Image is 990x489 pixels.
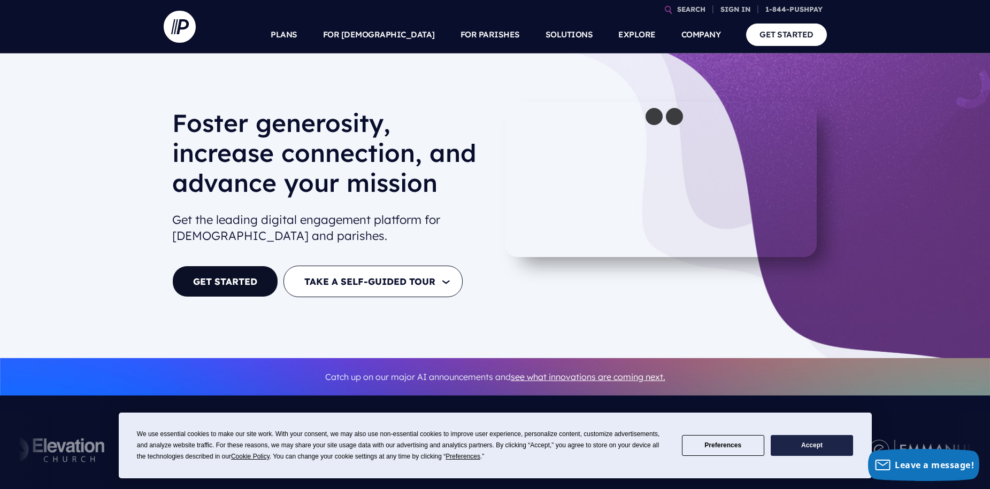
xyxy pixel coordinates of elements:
[283,266,463,297] button: TAKE A SELF-GUIDED TOUR
[511,371,665,382] a: see what innovations are coming next.
[895,459,974,471] span: Leave a message!
[323,16,435,53] a: FOR [DEMOGRAPHIC_DATA]
[231,453,270,460] span: Cookie Policy
[137,429,669,462] div: We use essential cookies to make our site work. With your consent, we may also use non-essential ...
[681,16,721,53] a: COMPANY
[172,108,487,206] h1: Foster generosity, increase connection, and advance your mission
[446,453,480,460] span: Preferences
[461,16,520,53] a: FOR PARISHES
[746,24,827,45] a: GET STARTED
[271,16,297,53] a: PLANS
[771,435,853,456] button: Accept
[868,449,979,481] button: Leave a message!
[172,365,818,389] p: Catch up on our major AI announcements and
[682,435,764,456] button: Preferences
[119,413,872,478] div: Cookie Consent Prompt
[546,16,593,53] a: SOLUTIONS
[172,207,487,249] h2: Get the leading digital engagement platform for [DEMOGRAPHIC_DATA] and parishes.
[618,16,656,53] a: EXPLORE
[172,266,278,297] a: GET STARTED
